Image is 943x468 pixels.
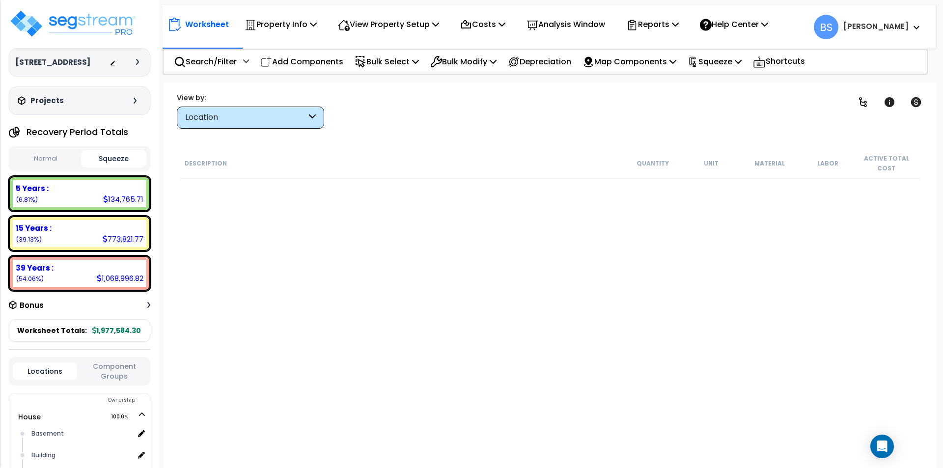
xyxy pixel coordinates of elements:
p: Bulk Select [355,55,419,68]
div: Add Components [255,50,349,73]
button: Component Groups [82,361,146,382]
p: Analysis Window [527,18,605,31]
div: Shortcuts [748,50,810,74]
span: BS [814,15,838,39]
h3: Projects [30,96,64,106]
h3: [STREET_ADDRESS] [15,57,90,67]
p: Costs [460,18,505,31]
p: Shortcuts [753,55,805,69]
span: Worksheet Totals: [17,326,87,335]
small: Labor [817,160,838,167]
small: (39.13%) [16,235,42,244]
p: Worksheet [185,18,229,31]
div: 773,821.77 [103,234,143,244]
div: Location [185,112,306,123]
p: Depreciation [508,55,571,68]
small: Description [185,160,227,167]
p: View Property Setup [338,18,439,31]
p: Add Components [260,55,343,68]
div: 134,765.71 [103,194,143,204]
small: Material [754,160,785,167]
button: Normal [13,150,79,167]
p: Squeeze [688,55,742,68]
p: Help Center [700,18,768,31]
p: Search/Filter [174,55,237,68]
b: [PERSON_NAME] [843,21,909,31]
button: Squeeze [81,150,147,167]
img: logo_pro_r.png [9,9,137,38]
small: (54.06%) [16,275,44,283]
small: Quantity [637,160,669,167]
div: 1,068,996.82 [97,273,143,283]
div: Depreciation [502,50,577,73]
p: Property Info [245,18,317,31]
div: Basement [29,428,134,440]
div: Building [29,449,134,461]
span: 100.0% [111,411,137,423]
div: Open Intercom Messenger [870,435,894,458]
b: 15 Years : [16,223,52,233]
h3: Bonus [20,302,44,310]
a: House 100.0% [18,412,41,422]
b: 5 Years : [16,183,49,193]
p: Reports [626,18,679,31]
div: View by: [177,93,324,103]
b: 39 Years : [16,263,54,273]
p: Bulk Modify [430,55,497,68]
b: 1,977,584.30 [92,326,141,335]
small: Active Total Cost [864,155,909,172]
small: Unit [704,160,719,167]
small: (6.81%) [16,195,38,204]
h4: Recovery Period Totals [27,127,128,137]
div: Ownership [29,394,150,406]
button: Locations [13,362,77,380]
p: Map Components [582,55,676,68]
